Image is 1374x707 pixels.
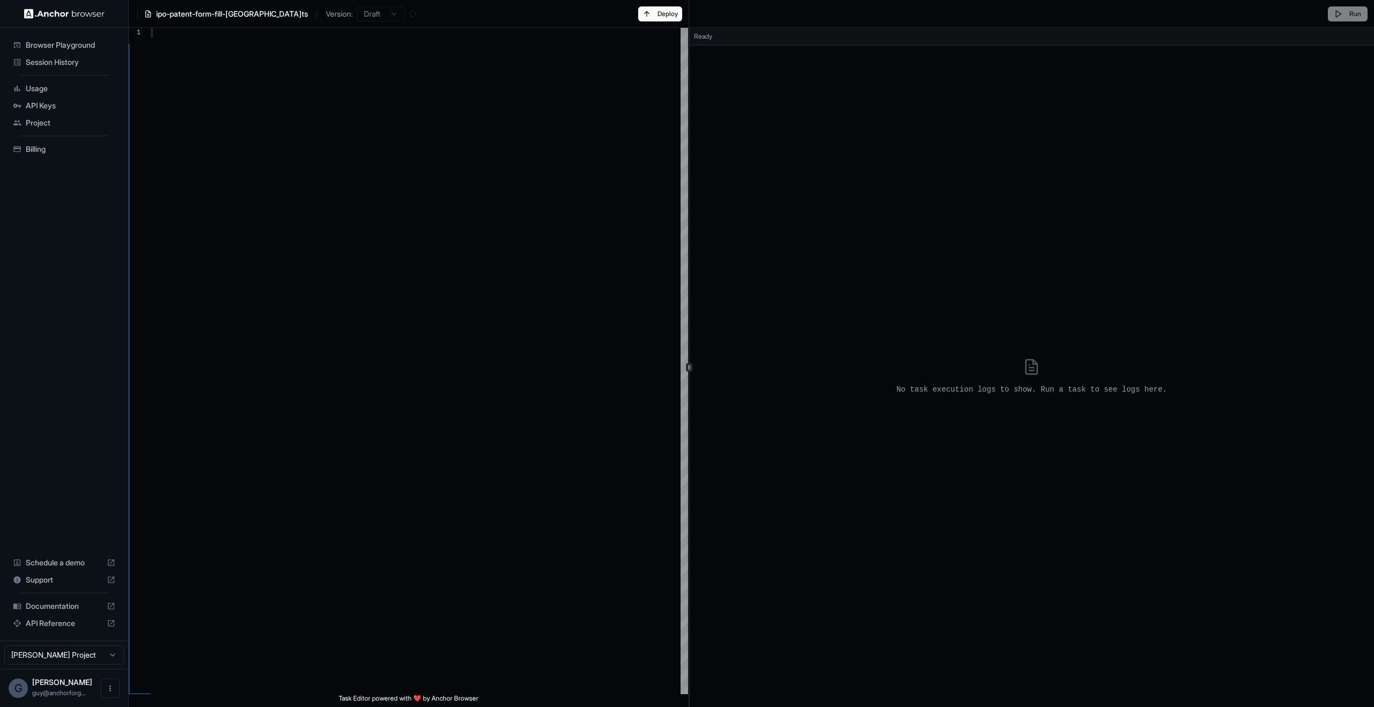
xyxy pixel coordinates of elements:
[26,575,103,585] span: Support
[26,557,103,568] span: Schedule a demo
[26,100,115,111] span: API Keys
[26,618,103,629] span: API Reference
[156,9,308,19] span: ipo-patent-form-fill-[GEOGRAPHIC_DATA]ts
[9,97,120,114] div: API Keys
[9,598,120,615] div: Documentation
[26,83,115,94] span: Usage
[100,679,120,698] button: Open menu
[9,554,120,571] div: Schedule a demo
[26,601,103,612] span: Documentation
[339,694,478,707] span: Task Editor powered with ❤️ by Anchor Browser
[9,679,28,698] div: G
[638,6,682,21] button: Deploy
[26,117,115,128] span: Project
[26,40,115,50] span: Browser Playground
[896,384,1167,395] p: No task execution logs to show. Run a task to see logs here.
[24,9,105,19] img: Anchor Logo
[9,141,120,158] div: Billing
[9,54,120,71] div: Session History
[326,9,353,19] span: Version:
[694,32,712,41] span: Ready
[9,36,120,54] div: Browser Playground
[129,28,141,38] div: 1
[26,144,115,154] span: Billing
[32,689,86,697] span: guy@anchorforge.io
[9,571,120,588] div: Support
[32,677,92,687] span: Guy Ben Simhon
[9,114,120,131] div: Project
[9,80,120,97] div: Usage
[9,615,120,632] div: API Reference
[26,57,115,68] span: Session History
